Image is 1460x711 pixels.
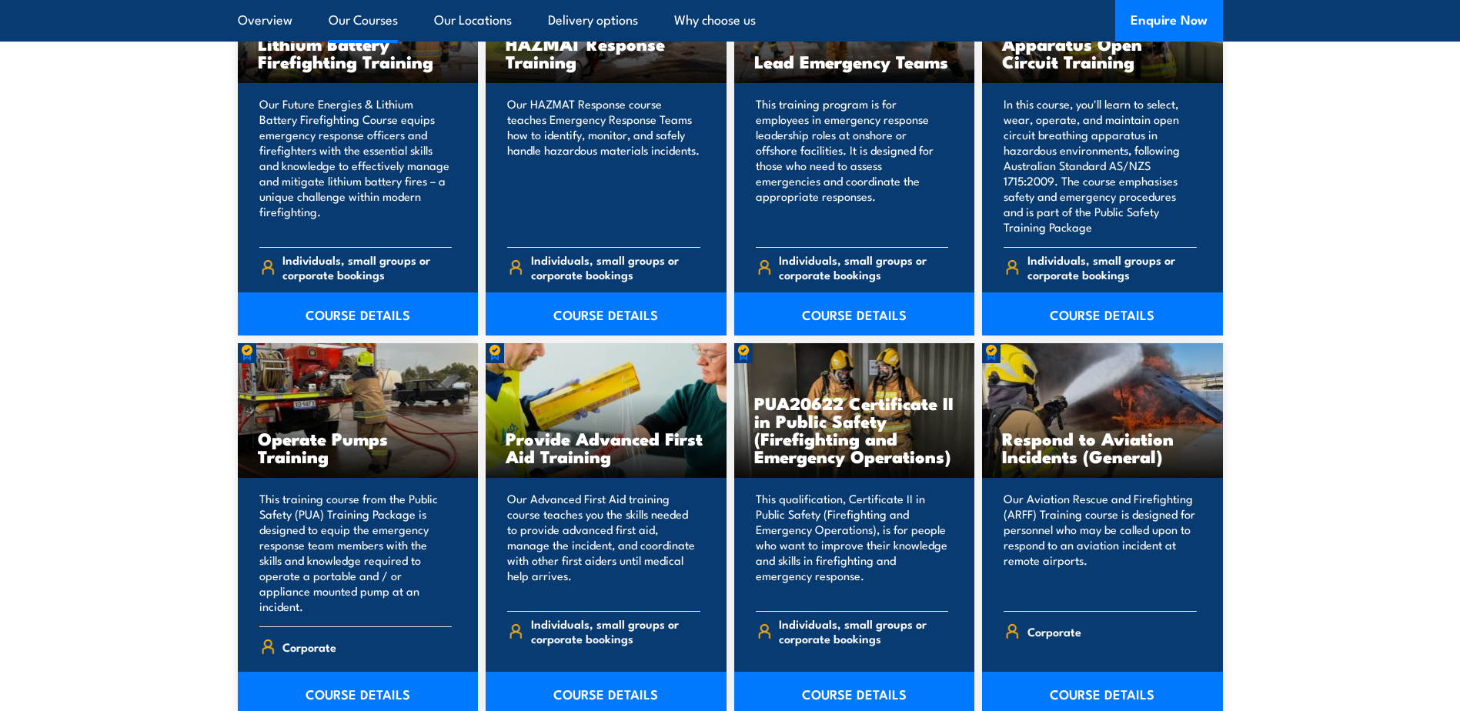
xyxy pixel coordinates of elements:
h3: Operate Pumps Training [258,429,459,465]
h3: Provide Advanced First Aid Training [506,429,707,465]
h3: HAZMAT Response Training [506,35,707,70]
h3: Lead Emergency Teams [754,52,955,70]
span: Individuals, small groups or corporate bookings [531,252,700,282]
p: This qualification, Certificate II in Public Safety (Firefighting and Emergency Operations), is f... [756,491,949,599]
p: This training course from the Public Safety (PUA) Training Package is designed to equip the emerg... [259,491,453,614]
span: Individuals, small groups or corporate bookings [1027,252,1197,282]
p: Our HAZMAT Response course teaches Emergency Response Teams how to identify, monitor, and safely ... [507,96,700,235]
h3: Operate Breathing Apparatus Open Circuit Training [1002,17,1203,70]
span: Individuals, small groups or corporate bookings [779,616,948,646]
h3: Respond to Aviation Incidents (General) [1002,429,1203,465]
span: Corporate [282,635,336,659]
p: Our Aviation Rescue and Firefighting (ARFF) Training course is designed for personnel who may be ... [1004,491,1197,599]
a: COURSE DETAILS [982,292,1223,335]
span: Individuals, small groups or corporate bookings [282,252,452,282]
h3: PUA20622 Certificate II in Public Safety (Firefighting and Emergency Operations) [754,394,955,465]
a: COURSE DETAILS [238,292,479,335]
h3: Future Energies & Lithium Battery Firefighting Training [258,17,459,70]
p: Our Advanced First Aid training course teaches you the skills needed to provide advanced first ai... [507,491,700,599]
p: This training program is for employees in emergency response leadership roles at onshore or offsh... [756,96,949,235]
span: Individuals, small groups or corporate bookings [531,616,700,646]
span: Individuals, small groups or corporate bookings [779,252,948,282]
span: Corporate [1027,619,1081,643]
p: In this course, you'll learn to select, wear, operate, and maintain open circuit breathing appara... [1004,96,1197,235]
p: Our Future Energies & Lithium Battery Firefighting Course equips emergency response officers and ... [259,96,453,235]
a: COURSE DETAILS [734,292,975,335]
a: COURSE DETAILS [486,292,727,335]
